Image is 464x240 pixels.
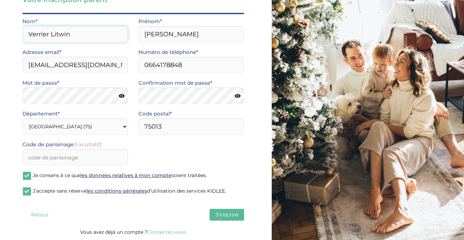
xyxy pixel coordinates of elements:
[22,109,60,118] label: Département*
[138,109,172,118] label: Code postal*
[138,48,198,57] label: Numéro de téléphone*
[86,188,147,194] a: les conditions générales
[147,229,186,235] a: Connectez-vous
[22,228,244,237] p: Vous avez déjà un compte ?
[74,141,102,148] span: (Facultatif)
[33,172,207,178] span: Je consens à ce que soient traitées.
[22,140,102,149] label: Code de parrainage
[138,57,244,73] input: Numero de telephone
[80,172,172,178] a: les données relatives à mon compte
[215,211,238,218] span: S'inscrire
[138,26,244,43] input: Prénom
[138,17,162,26] label: Prénom*
[22,57,128,73] input: Email
[138,79,212,87] label: Confirmation mot de passe*
[22,48,61,57] label: Adresse email*
[33,188,226,194] span: J’accepte sans réserve d’utilisation des services KIDLEE.
[210,209,244,221] button: S'inscrire
[22,26,128,43] input: Nom
[22,209,57,221] button: Retour
[22,149,128,166] input: code de parrainage
[22,79,59,87] label: Mot de passe*
[138,118,244,135] input: Code postal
